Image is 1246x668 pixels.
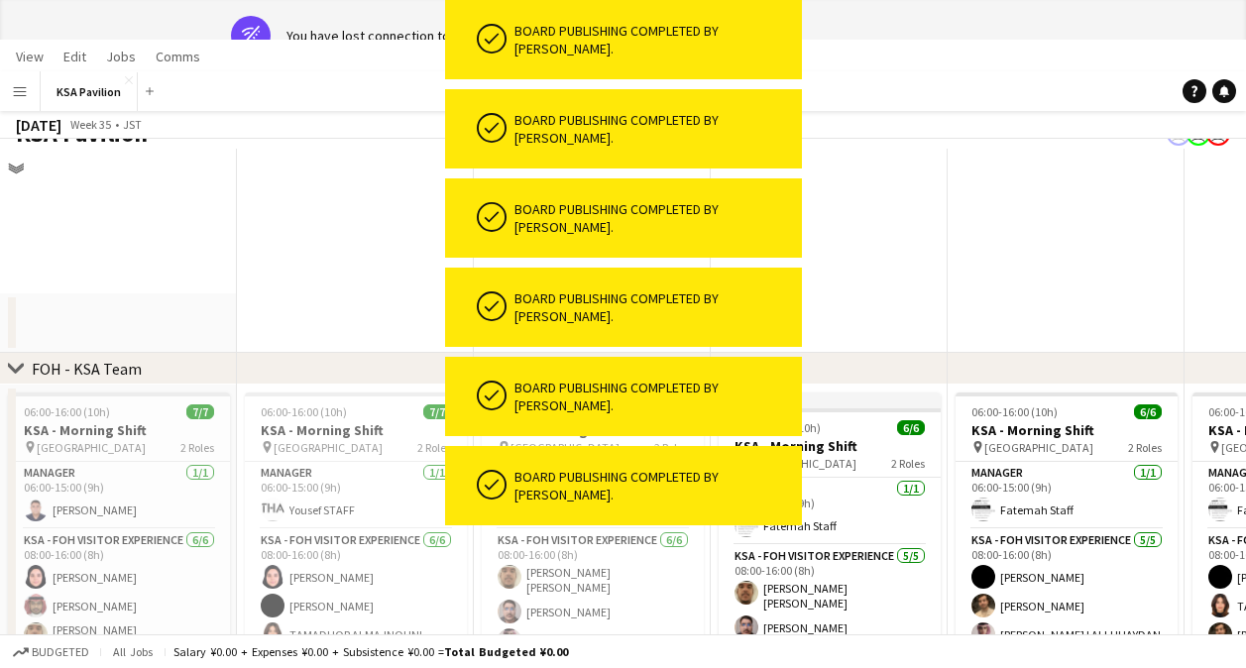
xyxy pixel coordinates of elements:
[156,48,200,65] span: Comms
[106,48,136,65] span: Jobs
[109,644,157,659] span: All jobs
[423,404,451,419] span: 7/7
[514,111,794,147] div: Board publishing completed by [PERSON_NAME].
[1134,404,1162,419] span: 6/6
[897,420,925,435] span: 6/6
[245,462,467,529] app-card-role: Manager1/106:00-15:00 (9h)Yousef STAFF
[956,421,1178,439] h3: KSA - Morning Shift
[514,468,794,503] div: Board publishing completed by [PERSON_NAME].
[747,456,856,471] span: [GEOGRAPHIC_DATA]
[41,72,138,111] button: KSA Pavilion
[8,44,52,69] a: View
[971,404,1058,419] span: 06:00-16:00 (10h)
[514,22,794,57] div: Board publishing completed by [PERSON_NAME].
[37,440,146,455] span: [GEOGRAPHIC_DATA]
[186,404,214,419] span: 7/7
[1128,440,1162,455] span: 2 Roles
[8,421,230,439] h3: KSA - Morning Shift
[32,645,89,659] span: Budgeted
[417,440,451,455] span: 2 Roles
[245,421,467,439] h3: KSA - Morning Shift
[98,44,144,69] a: Jobs
[984,440,1093,455] span: [GEOGRAPHIC_DATA]
[63,48,86,65] span: Edit
[56,44,94,69] a: Edit
[8,462,230,529] app-card-role: Manager1/106:00-15:00 (9h)[PERSON_NAME]
[24,404,110,419] span: 06:00-16:00 (10h)
[274,440,383,455] span: [GEOGRAPHIC_DATA]
[286,27,661,45] div: You have lost connection to the internet. The platform is offline.
[261,404,347,419] span: 06:00-16:00 (10h)
[956,462,1178,529] app-card-role: Manager1/106:00-15:00 (9h)Fatemah Staff
[16,115,61,135] div: [DATE]
[444,644,568,659] span: Total Budgeted ¥0.00
[123,117,142,132] div: JST
[180,440,214,455] span: 2 Roles
[514,379,794,414] div: Board publishing completed by [PERSON_NAME].
[148,44,208,69] a: Comms
[514,289,794,325] div: Board publishing completed by [PERSON_NAME].
[173,644,568,659] div: Salary ¥0.00 + Expenses ¥0.00 + Subsistence ¥0.00 =
[891,456,925,471] span: 2 Roles
[32,359,142,379] div: FOH - KSA Team
[719,392,941,408] div: In progress
[65,117,115,132] span: Week 35
[719,478,941,545] app-card-role: Manager1/106:00-15:00 (9h)Fatemah Staff
[16,48,44,65] span: View
[514,200,794,236] div: Board publishing completed by [PERSON_NAME].
[10,641,92,663] button: Budgeted
[719,437,941,455] h3: KSA - Morning Shift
